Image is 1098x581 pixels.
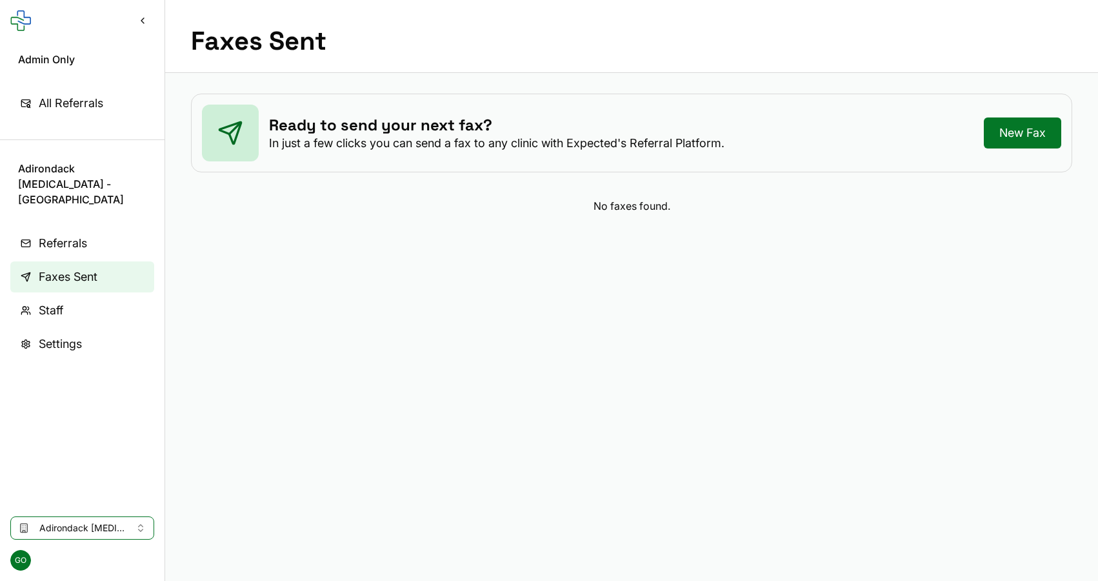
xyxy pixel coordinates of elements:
[39,522,125,535] span: Adirondack [MEDICAL_DATA] - [GEOGRAPHIC_DATA]
[18,161,146,207] span: Adirondack [MEDICAL_DATA] - [GEOGRAPHIC_DATA]
[191,26,326,57] h1: Faxes Sent
[39,301,63,320] span: Staff
[269,136,724,151] p: In just a few clicks you can send a fax to any clinic with Expected's Referral Platform.
[39,94,103,112] span: All Referrals
[39,234,87,252] span: Referrals
[39,268,97,286] span: Faxes Sent
[10,295,154,326] a: Staff
[131,9,154,32] button: Collapse sidebar
[984,117,1061,148] a: New Fax
[39,335,82,353] span: Settings
[10,88,154,119] a: All Referrals
[18,52,146,67] span: Admin Only
[10,550,31,571] span: GO
[10,516,154,540] button: Select clinic
[269,115,724,136] h3: Ready to send your next fax?
[10,261,154,292] a: Faxes Sent
[10,228,154,259] a: Referrals
[191,198,1072,214] div: No faxes found.
[10,329,154,360] a: Settings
